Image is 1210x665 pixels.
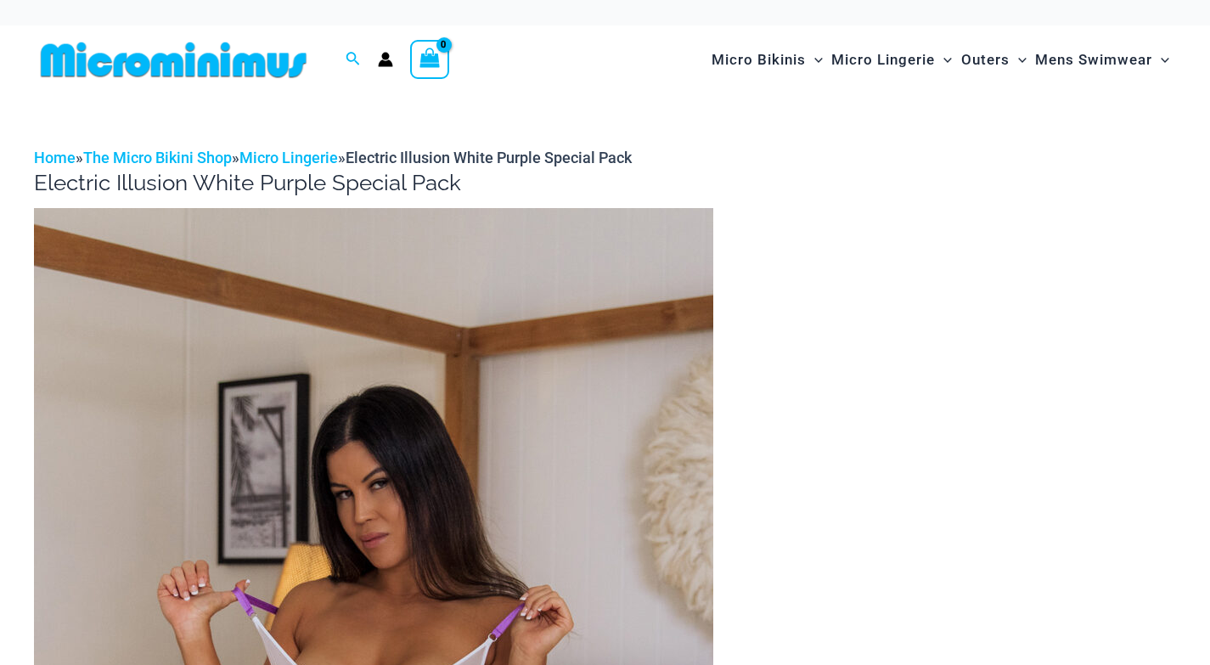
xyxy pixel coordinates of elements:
[1031,34,1173,86] a: Mens SwimwearMenu ToggleMenu Toggle
[831,38,935,82] span: Micro Lingerie
[346,149,632,166] span: Electric Illusion White Purple Special Pack
[83,149,232,166] a: The Micro Bikini Shop
[935,38,952,82] span: Menu Toggle
[34,149,76,166] a: Home
[827,34,956,86] a: Micro LingerieMenu ToggleMenu Toggle
[378,52,393,67] a: Account icon link
[346,49,361,70] a: Search icon link
[712,38,806,82] span: Micro Bikinis
[34,149,632,166] span: » » »
[239,149,338,166] a: Micro Lingerie
[34,170,1176,196] h1: Electric Illusion White Purple Special Pack
[961,38,1010,82] span: Outers
[34,41,313,79] img: MM SHOP LOGO FLAT
[957,34,1031,86] a: OutersMenu ToggleMenu Toggle
[705,31,1176,88] nav: Site Navigation
[1152,38,1169,82] span: Menu Toggle
[806,38,823,82] span: Menu Toggle
[410,40,449,79] a: View Shopping Cart, empty
[707,34,827,86] a: Micro BikinisMenu ToggleMenu Toggle
[1035,38,1152,82] span: Mens Swimwear
[1010,38,1027,82] span: Menu Toggle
